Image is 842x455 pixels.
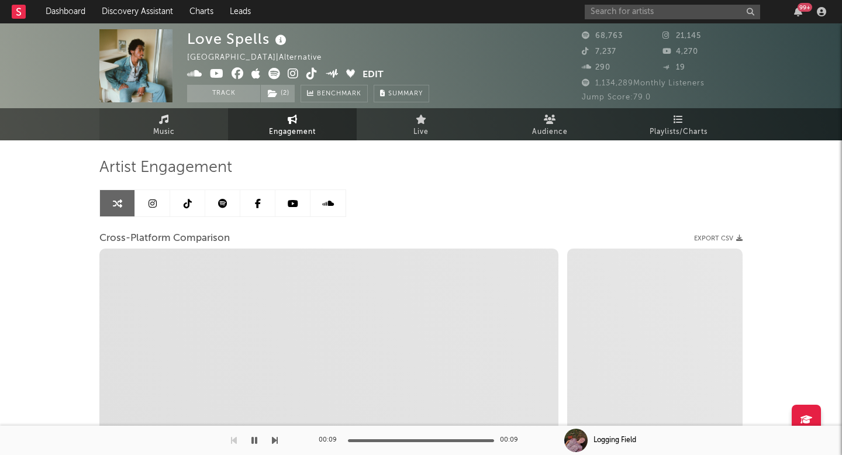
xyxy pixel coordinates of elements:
a: Audience [485,108,614,140]
span: 21,145 [662,32,701,40]
span: 19 [662,64,685,71]
span: Cross-Platform Comparison [99,232,230,246]
span: 1,134,289 Monthly Listeners [582,80,705,87]
span: 4,270 [662,48,698,56]
button: (2) [261,85,295,102]
a: Benchmark [301,85,368,102]
span: 7,237 [582,48,616,56]
a: Live [357,108,485,140]
input: Search for artists [585,5,760,19]
span: Artist Engagement [99,161,232,175]
div: Love Spells [187,29,289,49]
div: [GEOGRAPHIC_DATA] | Alternative [187,51,335,65]
div: 00:09 [500,433,523,447]
span: 68,763 [582,32,623,40]
span: Engagement [269,125,316,139]
span: ( 2 ) [260,85,295,102]
button: Edit [363,68,384,82]
div: 00:09 [319,433,342,447]
div: 99 + [798,3,812,12]
div: Logging Field [593,435,636,446]
button: Summary [374,85,429,102]
span: Audience [532,125,568,139]
button: 99+ [794,7,802,16]
button: Track [187,85,260,102]
span: Live [413,125,429,139]
a: Playlists/Charts [614,108,743,140]
a: Music [99,108,228,140]
span: Jump Score: 79.0 [582,94,651,101]
button: Export CSV [694,235,743,242]
span: Benchmark [317,87,361,101]
span: 290 [582,64,610,71]
span: Summary [388,91,423,97]
a: Engagement [228,108,357,140]
span: Playlists/Charts [650,125,708,139]
span: Music [153,125,175,139]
